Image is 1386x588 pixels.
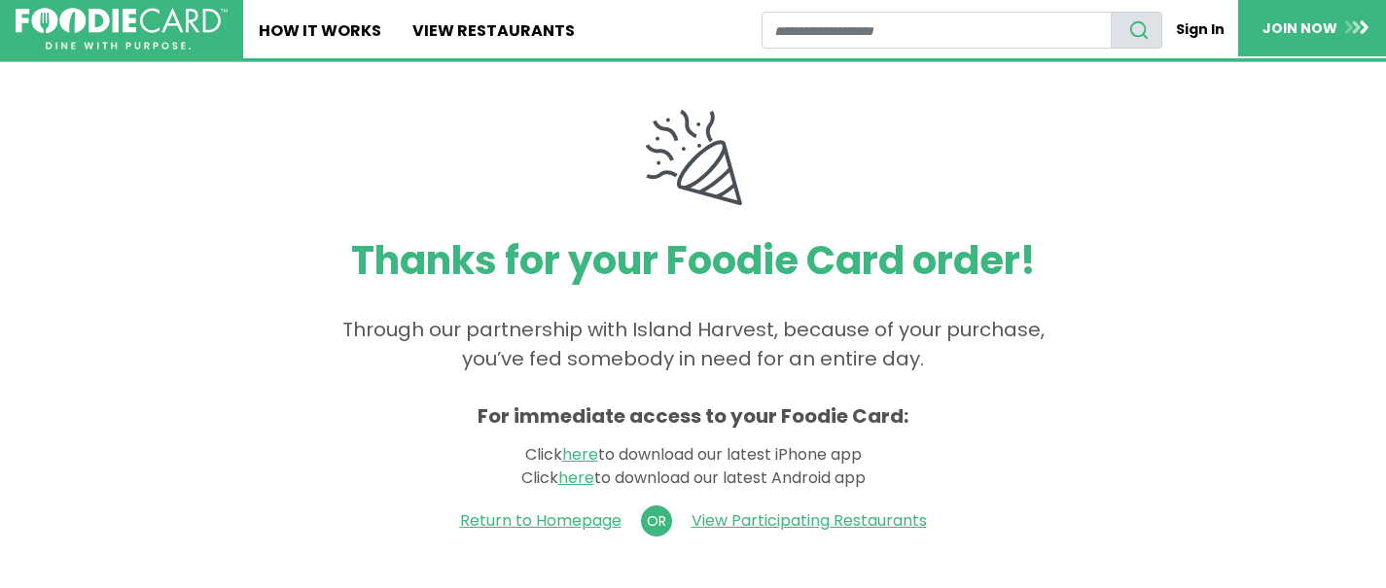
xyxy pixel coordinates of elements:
h5: For immediate access to your Foodie Card: [277,404,1109,428]
button: search [1111,12,1162,49]
a: here [562,443,598,466]
span: OR [641,505,672,536]
a: Sign In [1162,12,1238,48]
a: Return to Homepage [460,509,622,532]
a: View Participating Restaurants [692,509,927,532]
img: FoodieCard; Eat, Drink, Save, Donate [16,8,228,51]
p: Through our partnership with Island Harvest, because of your purchase, you’ve fed somebody in nee... [277,315,1109,373]
h1: Thanks for your Foodie Card order! [277,237,1109,284]
li: Click to download our latest Android app [277,467,1109,490]
li: Click to download our latest iPhone app [277,443,1109,467]
input: restaurant search [762,12,1112,49]
a: here [558,467,594,489]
